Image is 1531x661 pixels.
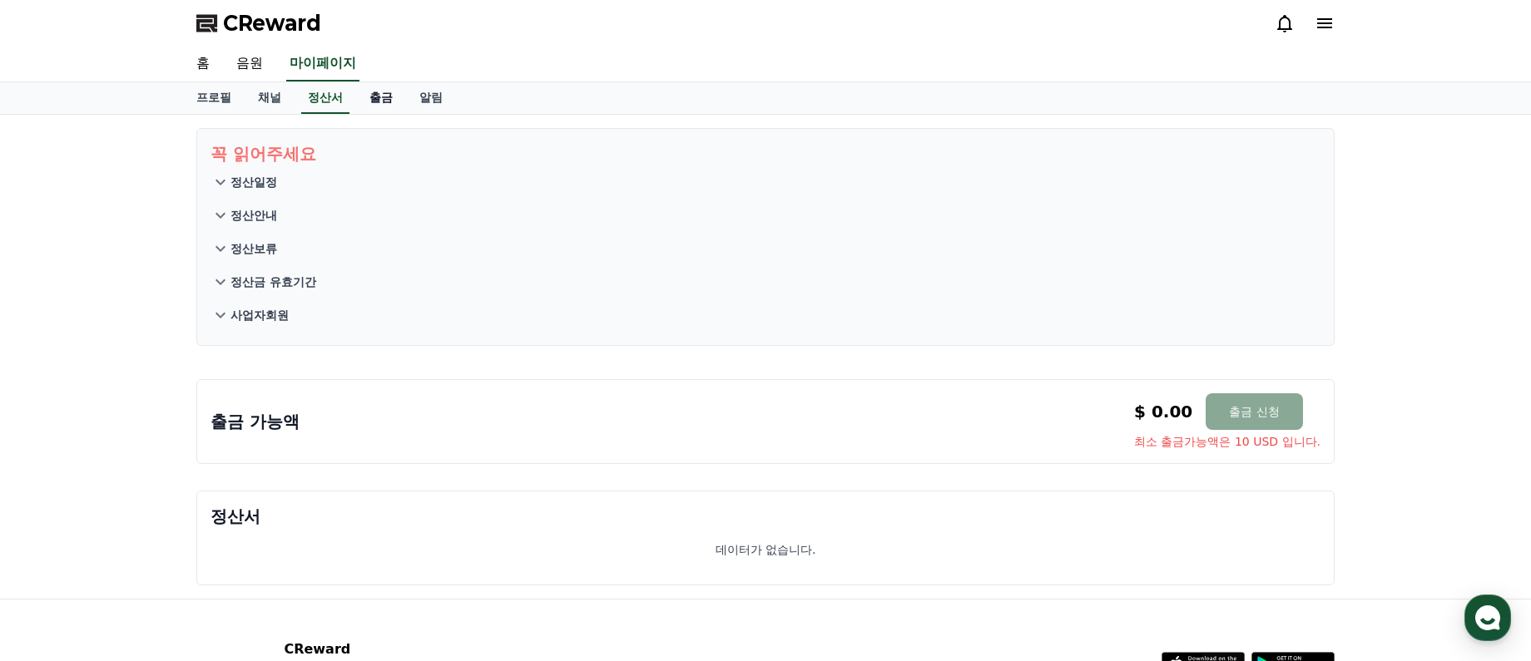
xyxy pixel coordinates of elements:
a: 설정 [215,523,320,565]
p: 정산안내 [230,207,277,224]
a: 알림 [406,82,456,114]
p: 정산서 [211,505,1320,528]
p: CReward [284,639,487,659]
button: 정산안내 [211,199,1320,232]
button: 출금 신청 [1206,393,1302,430]
p: 사업자회원 [230,307,289,323]
a: 홈 [183,47,223,81]
a: 음원 [223,47,276,81]
p: 출금 가능액 [211,410,300,433]
p: 정산일정 [230,174,277,190]
a: 대화 [110,523,215,565]
a: 홈 [5,523,110,565]
p: 정산보류 [230,240,277,257]
span: 설정 [257,548,277,561]
button: 정산일정 [211,165,1320,199]
p: 꼭 읽어주세요 [211,142,1320,165]
p: 데이터가 없습니다. [716,541,816,558]
span: 최소 출금가능액은 10 USD 입니다. [1134,433,1320,450]
button: 정산금 유효기간 [211,265,1320,298]
a: 마이페이지 [286,47,359,81]
a: 채널 [245,82,295,114]
span: 대화 [152,549,172,562]
span: 홈 [52,548,62,561]
a: 프로필 [183,82,245,114]
a: 정산서 [301,82,349,114]
a: 출금 [356,82,406,114]
p: 정산금 유효기간 [230,274,316,290]
a: CReward [196,10,321,37]
span: CReward [223,10,321,37]
button: 정산보류 [211,232,1320,265]
button: 사업자회원 [211,298,1320,332]
p: $ 0.00 [1134,400,1192,423]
